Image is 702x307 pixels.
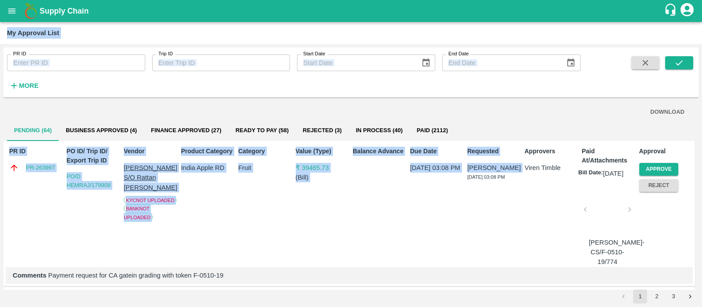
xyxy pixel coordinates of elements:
[647,105,688,120] button: DOWNLOAD
[124,163,177,192] p: [PERSON_NAME] S/O Rattan [PERSON_NAME]
[666,289,681,303] button: Go to page 3
[124,196,176,204] span: KYC Not Uploaded
[410,147,464,156] p: Due Date
[467,147,521,156] p: Requested
[525,147,578,156] p: Approvers
[349,120,410,141] button: In Process (40)
[67,147,120,165] p: PO ID/ Trip ID/ Export Trip ID
[238,163,292,173] p: Fruit
[2,1,22,21] button: open drawer
[525,163,578,173] p: Viren Timble
[7,54,145,71] input: Enter PR ID
[296,163,349,173] p: ₹ 39465.73
[158,51,173,58] label: Trip ID
[410,120,455,141] button: Paid (2112)
[13,271,686,280] p: Payment request for CA gatein grading with token F-0510-19
[679,2,695,20] div: account of current user
[589,238,626,267] p: [PERSON_NAME]-CS/F-0510-19/774
[22,2,39,20] img: logo
[442,54,559,71] input: End Date
[683,289,697,303] button: Go to next page
[229,120,296,141] button: Ready To Pay (58)
[650,289,664,303] button: Go to page 2
[603,169,623,178] p: [DATE]
[448,51,469,58] label: End Date
[418,54,434,71] button: Choose date
[238,147,292,156] p: Category
[639,163,679,176] button: Approve
[13,51,26,58] label: PR ID
[59,120,144,141] button: Business Approved (4)
[124,147,177,156] p: Vendor
[19,82,39,89] strong: More
[7,120,59,141] button: Pending (64)
[467,174,505,180] span: [DATE] 03:08 PM
[124,205,153,221] span: Bank Not Uploaded
[26,163,55,172] a: PR-263997
[152,54,290,71] input: Enter Trip ID
[296,147,349,156] p: Value (Type)
[181,147,235,156] p: Product Category
[639,179,679,192] button: Reject
[664,3,679,19] div: customer-support
[410,163,464,173] p: [DATE] 03:08 PM
[615,289,698,303] nav: pagination navigation
[297,54,414,71] input: Start Date
[67,173,111,188] a: PO/D HEMRAJ/179908
[181,163,235,173] p: India Apple RD
[582,147,635,165] p: Paid At/Attachments
[39,5,664,17] a: Supply Chain
[353,147,406,156] p: Balance Advance
[13,272,47,279] b: Comments
[633,289,647,303] button: page 1
[578,169,603,178] p: Bill Date:
[296,173,349,182] p: ( Bill )
[9,147,63,156] p: PR ID
[144,120,229,141] button: Finance Approved (27)
[639,147,693,156] p: Approval
[39,7,89,15] b: Supply Chain
[467,163,521,173] p: [PERSON_NAME]
[562,54,579,71] button: Choose date
[7,27,59,39] div: My Approval List
[303,51,325,58] label: Start Date
[7,78,41,93] button: More
[296,120,349,141] button: Rejected (3)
